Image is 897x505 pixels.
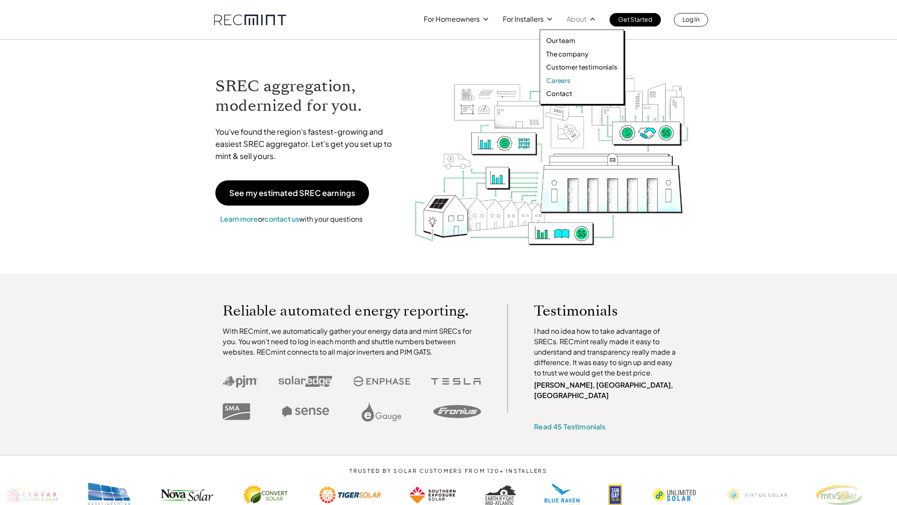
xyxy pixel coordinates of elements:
img: RECmint value cycle [413,53,690,248]
a: Customer testimonials [546,63,617,71]
a: Our team [546,36,617,45]
p: The company [546,50,588,58]
h1: SREC aggregation, modernized for you. [215,76,400,116]
a: Learn more [220,214,258,223]
a: Get Started [610,13,661,27]
p: You've found the region's fastest-growing and easiest SREC aggregator. Let's get you set up to mi... [215,126,400,162]
a: contact us [264,214,299,223]
p: Reliable automated energy reporting. [223,304,481,317]
a: Log In [674,13,708,27]
p: I had no idea how to take advantage of SRECs. RECmint really made it easy to understand and trans... [534,326,680,378]
a: The company [546,50,617,58]
a: Careers [546,76,617,85]
p: Get Started [618,13,652,25]
p: Contact [546,89,572,98]
a: Read 45 Testimonials [534,422,605,431]
p: About [567,13,587,25]
a: Contact [546,89,617,98]
p: or with your questions [215,213,367,225]
p: With RECmint, we automatically gather your energy data and mint SRECs for you. You won't need to ... [223,326,481,357]
p: See my estimated SREC earnings [229,189,355,197]
p: Careers [546,76,571,85]
p: For Homeowners [424,13,480,25]
p: TRUSTED BY SOLAR CUSTOMERS FROM 120+ INSTALLERS [323,468,574,474]
p: Testimonials [534,304,663,317]
p: For Installers [503,13,544,25]
a: See my estimated SREC earnings [215,180,369,206]
p: Log In [683,13,699,25]
p: Our team [546,36,575,45]
p: [PERSON_NAME], [GEOGRAPHIC_DATA], [GEOGRAPHIC_DATA] [534,380,680,401]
